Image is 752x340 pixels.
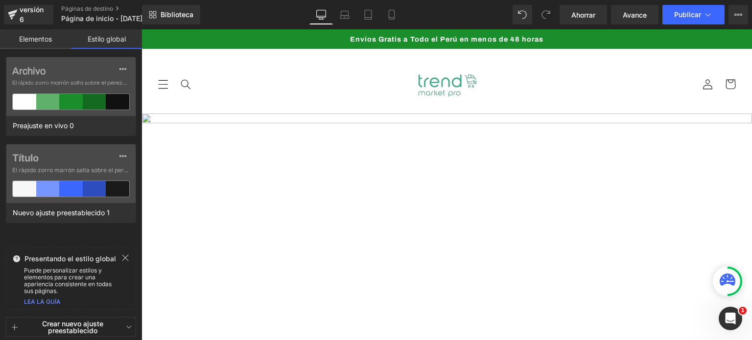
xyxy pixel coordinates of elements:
[33,44,55,66] summary: Buscar
[61,5,113,12] font: Páginas de destino
[719,307,742,330] iframe: Chat en vivo de Intercom
[536,5,556,24] button: Rehacer
[42,319,103,335] font: Crear nuevo ajuste preestablecido
[728,5,748,24] button: Más
[142,5,200,24] a: Nueva Biblioteca
[380,5,403,24] a: Móvil
[741,307,745,314] font: 1
[623,11,647,19] font: Avance
[24,298,61,305] a: LEA LA GUÍA
[333,5,356,24] a: Computadora portátil
[161,10,193,19] font: Biblioteca
[4,5,53,24] a: versión 6
[12,80,137,86] font: El rápido zorro marrón salta sobre el perezoso...
[611,5,658,24] a: Avance
[571,11,595,19] font: Ahorrar
[20,5,44,23] font: versión 6
[13,208,110,217] font: Nuevo ajuste preestablecido 1
[309,5,333,24] a: De oficina
[10,44,33,66] summary: Menú
[513,5,532,24] button: Deshacer
[88,35,126,43] font: Estilo global
[12,166,145,174] font: El rápido zorro marrón salta sobre el perezoso...
[674,10,701,19] font: Publicar
[209,6,402,14] font: Envíos Gratis a Todo el Perú en menos de 48 horas
[61,14,171,23] font: Página de inicio - [DATE] 17:54:13
[19,35,52,43] font: Elementos
[662,5,725,24] button: Publicar
[13,121,74,130] font: Preajuste en vivo 0
[12,66,46,76] font: Archivo
[61,5,174,13] a: Páginas de destino
[24,267,112,295] font: Puede personalizar estilos y elementos para crear una apariencia consistente en todas sus páginas.
[356,5,380,24] a: Tableta
[249,33,362,76] img: Trend Market Pro
[245,29,366,80] a: Trend Market Pro
[24,254,116,263] font: Presentando el estilo global
[12,152,39,164] font: Título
